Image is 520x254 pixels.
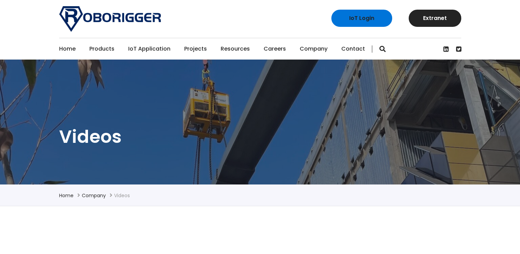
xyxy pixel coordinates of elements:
a: Contact [341,38,365,60]
a: Resources [221,38,250,60]
a: IoT Application [128,38,170,60]
a: Products [89,38,114,60]
a: IoT Login [331,10,392,27]
a: Home [59,38,76,60]
a: Projects [184,38,207,60]
h1: Videos [59,125,461,148]
a: Company [300,38,328,60]
a: Extranet [409,10,461,27]
a: Company [82,192,106,199]
li: Videos [114,191,130,200]
a: Careers [264,38,286,60]
img: Roborigger [59,6,161,32]
a: Home [59,192,74,199]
